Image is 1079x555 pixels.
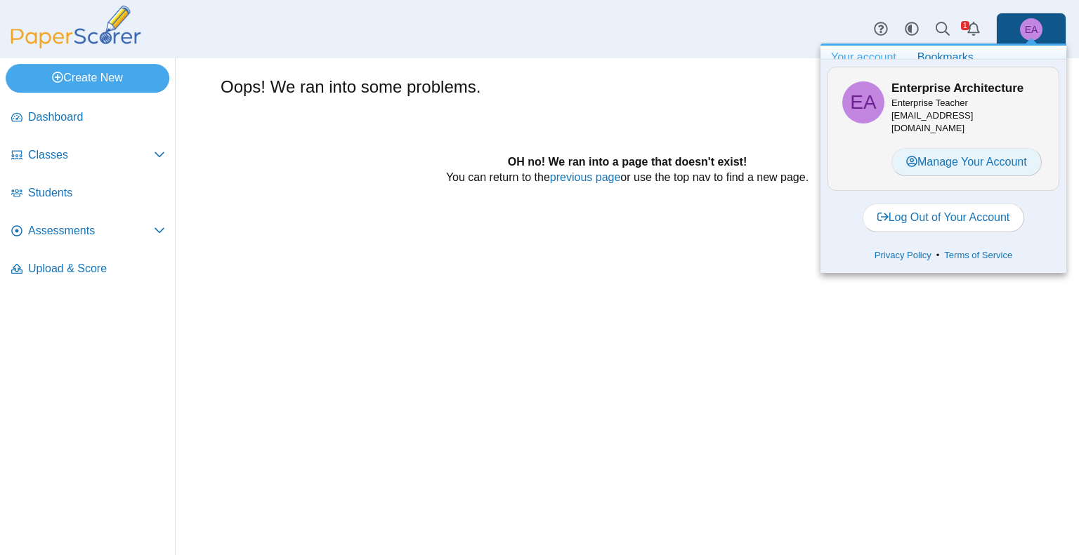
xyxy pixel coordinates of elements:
a: Bookmarks [907,46,984,69]
a: Assessments [6,215,171,248]
b: OH no! We ran into a page that doesn't exist! [508,156,747,168]
div: You can return to the or use the top nav to find a new page. [266,154,989,201]
span: Classes [28,147,154,163]
span: Enterprise Architecture [1020,18,1042,41]
span: Enterprise Architecture [1025,25,1038,34]
a: Classes [6,139,171,173]
span: Dashboard [28,109,165,125]
h3: Enterprise Architecture [891,80,1045,97]
img: PaperScorer [6,6,146,48]
a: Upload & Score [6,253,171,286]
span: Enterprise Architecture [850,93,876,112]
a: PaperScorer [6,39,146,51]
a: previous page [550,171,621,183]
a: Dashboard [6,101,171,135]
a: Students [6,177,171,210]
h1: Oops! We ran into some problems. [221,75,480,99]
div: • [828,245,1059,266]
span: Students [28,185,165,201]
a: Enterprise Architecture [996,13,1066,46]
span: Upload & Score [28,261,165,276]
span: Assessments [28,223,154,239]
div: [EMAIL_ADDRESS][DOMAIN_NAME] [891,97,1045,135]
span: Enterprise Teacher [891,98,968,108]
a: Terms of Service [939,248,1017,262]
a: Alerts [958,14,989,45]
a: Log Out of Your Account [863,203,1025,232]
a: Manage Your Account [891,148,1042,176]
a: Your account [820,46,907,69]
a: Privacy Policy [870,248,936,262]
a: Create New [6,64,169,92]
span: Enterprise Architecture [842,81,884,123]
